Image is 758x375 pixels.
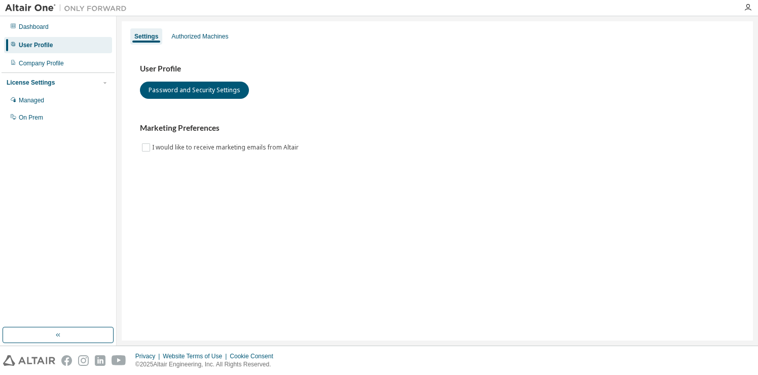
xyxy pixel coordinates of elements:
[3,355,55,366] img: altair_logo.svg
[112,355,126,366] img: youtube.svg
[135,360,279,369] p: © 2025 Altair Engineering, Inc. All Rights Reserved.
[230,352,279,360] div: Cookie Consent
[19,96,44,104] div: Managed
[61,355,72,366] img: facebook.svg
[78,355,89,366] img: instagram.svg
[19,41,53,49] div: User Profile
[171,32,228,41] div: Authorized Machines
[19,59,64,67] div: Company Profile
[163,352,230,360] div: Website Terms of Use
[140,123,735,133] h3: Marketing Preferences
[5,3,132,13] img: Altair One
[135,352,163,360] div: Privacy
[140,82,249,99] button: Password and Security Settings
[134,32,158,41] div: Settings
[7,79,55,87] div: License Settings
[19,114,43,122] div: On Prem
[140,64,735,74] h3: User Profile
[19,23,49,31] div: Dashboard
[152,141,301,154] label: I would like to receive marketing emails from Altair
[95,355,105,366] img: linkedin.svg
